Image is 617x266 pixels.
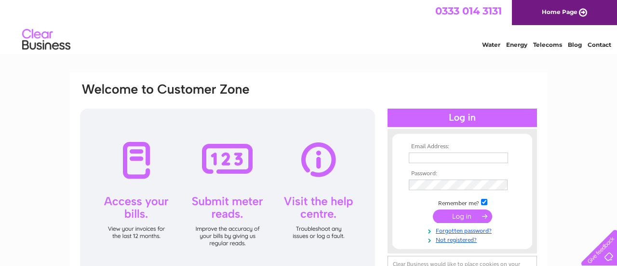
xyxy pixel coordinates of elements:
[22,25,71,55] img: logo.png
[406,197,518,207] td: Remember me?
[482,41,500,48] a: Water
[409,225,518,235] a: Forgotten password?
[588,41,611,48] a: Contact
[533,41,562,48] a: Telecoms
[506,41,527,48] a: Energy
[406,143,518,150] th: Email Address:
[433,210,492,223] input: Submit
[81,5,537,47] div: Clear Business is a trading name of Verastar Limited (registered in [GEOGRAPHIC_DATA] No. 3667643...
[435,5,502,17] a: 0333 014 3131
[409,235,518,244] a: Not registered?
[406,170,518,177] th: Password:
[568,41,582,48] a: Blog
